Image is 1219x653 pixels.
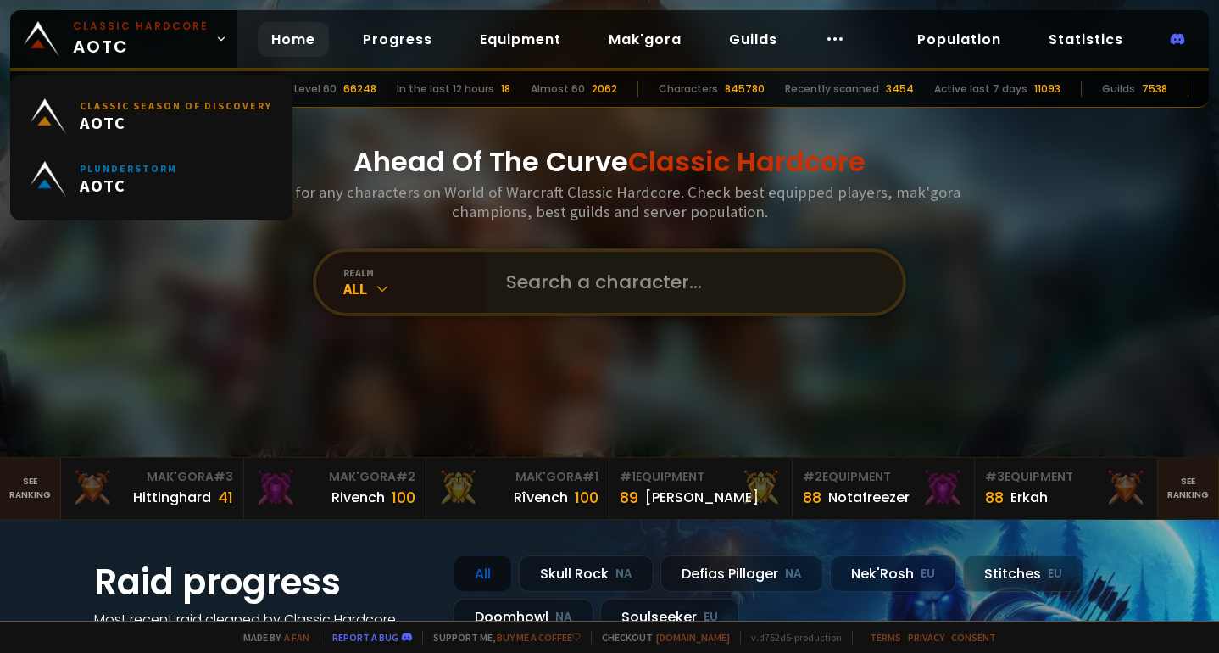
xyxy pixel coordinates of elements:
span: Support me, [422,631,581,644]
a: #3Equipment88Erkah [975,458,1158,519]
small: Classic Season of Discovery [80,99,272,112]
div: Rîvench [514,487,568,508]
a: Consent [951,631,996,644]
a: Classic Season of DiscoveryAOTC [20,85,282,148]
h1: Raid progress [94,555,433,609]
a: Mak'Gora#2Rivench100 [244,458,427,519]
a: Seeranking [1158,458,1219,519]
div: Equipment [620,468,782,486]
div: Mak'Gora [254,468,416,486]
a: Guilds [715,22,791,57]
div: 845780 [725,81,765,97]
a: Classic HardcoreAOTC [10,10,237,68]
a: Progress [349,22,446,57]
span: # 1 [582,468,598,485]
div: 88 [803,486,821,509]
a: Mak'Gora#1Rîvench100 [426,458,609,519]
div: Characters [659,81,718,97]
span: # 2 [396,468,415,485]
a: Equipment [466,22,575,57]
div: Equipment [985,468,1147,486]
div: 18 [501,81,510,97]
span: Checkout [591,631,730,644]
span: AOTC [80,175,177,196]
div: Almost 60 [531,81,585,97]
small: EU [704,609,718,626]
div: Mak'Gora [437,468,598,486]
div: 88 [985,486,1004,509]
div: 7538 [1142,81,1167,97]
span: v. d752d5 - production [740,631,842,644]
small: NA [555,609,572,626]
div: Stitches [963,555,1083,592]
div: Level 60 [294,81,337,97]
a: PlunderstormAOTC [20,148,282,210]
span: # 1 [620,468,636,485]
div: All [454,555,512,592]
a: #1Equipment89[PERSON_NAME] [609,458,793,519]
div: Notafreezer [828,487,910,508]
div: Guilds [1102,81,1135,97]
a: Home [258,22,329,57]
div: 2062 [592,81,617,97]
div: Skull Rock [519,555,654,592]
div: Erkah [1010,487,1048,508]
h1: Ahead Of The Curve [353,142,866,182]
div: Doomhowl [454,599,593,635]
h3: Look for any characters on World of Warcraft Classic Hardcore. Check best equipped players, mak'g... [252,182,967,221]
small: NA [615,566,632,583]
div: 89 [620,486,638,509]
span: Classic Hardcore [628,142,866,181]
a: a fan [284,631,309,644]
div: [PERSON_NAME] [645,487,759,508]
div: 66248 [343,81,376,97]
a: Privacy [908,631,944,644]
div: All [343,279,486,299]
div: Hittinghard [133,487,211,508]
small: EU [1048,566,1062,583]
span: AOTC [80,112,272,133]
a: Terms [870,631,901,644]
div: Equipment [803,468,965,486]
div: Defias Pillager [660,555,823,592]
a: [DOMAIN_NAME] [656,631,730,644]
div: Nek'Rosh [830,555,956,592]
input: Search a character... [496,252,882,313]
a: Report a bug [332,631,398,644]
span: # 3 [214,468,233,485]
small: NA [785,566,802,583]
a: Mak'gora [595,22,695,57]
div: 100 [575,486,598,509]
div: 3454 [886,81,914,97]
span: # 2 [803,468,822,485]
a: Statistics [1035,22,1137,57]
a: Population [904,22,1015,57]
a: #2Equipment88Notafreezer [793,458,976,519]
div: Active last 7 days [934,81,1027,97]
div: Soulseeker [600,599,739,635]
div: 100 [392,486,415,509]
h4: Most recent raid cleaned by Classic Hardcore guilds [94,609,433,651]
a: Mak'Gora#3Hittinghard41 [61,458,244,519]
div: 11093 [1034,81,1060,97]
span: Made by [233,631,309,644]
small: Classic Hardcore [73,19,209,34]
span: # 3 [985,468,1005,485]
div: Mak'Gora [71,468,233,486]
small: EU [921,566,935,583]
span: AOTC [73,19,209,59]
a: Buy me a coffee [497,631,581,644]
div: realm [343,266,486,279]
small: Plunderstorm [80,162,177,175]
div: Rivench [331,487,385,508]
div: Recently scanned [785,81,879,97]
div: 41 [218,486,233,509]
div: In the last 12 hours [397,81,494,97]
